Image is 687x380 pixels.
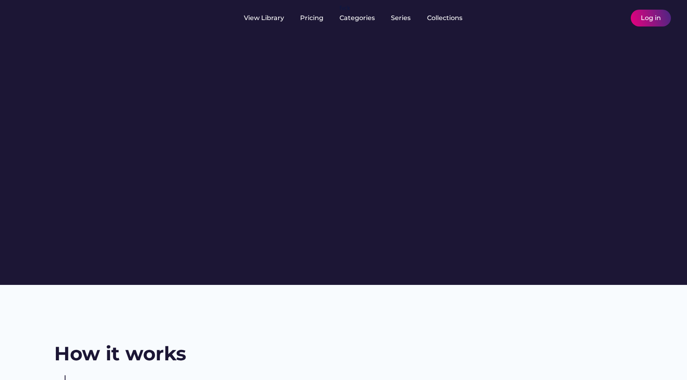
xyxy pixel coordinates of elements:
[16,9,80,25] img: yH5BAEAAAAALAAAAAABAAEAAAIBRAA7
[599,13,609,23] img: yH5BAEAAAAALAAAAAABAAEAAAIBRAA7
[339,4,350,12] div: fvck
[300,14,323,22] div: Pricing
[613,13,623,23] img: yH5BAEAAAAALAAAAAABAAEAAAIBRAA7
[92,13,102,23] img: yH5BAEAAAAALAAAAAABAAEAAAIBRAA7
[339,14,375,22] div: Categories
[54,340,186,367] h2: How it works
[641,14,661,22] div: Log in
[391,14,411,22] div: Series
[244,14,284,22] div: View Library
[427,14,462,22] div: Collections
